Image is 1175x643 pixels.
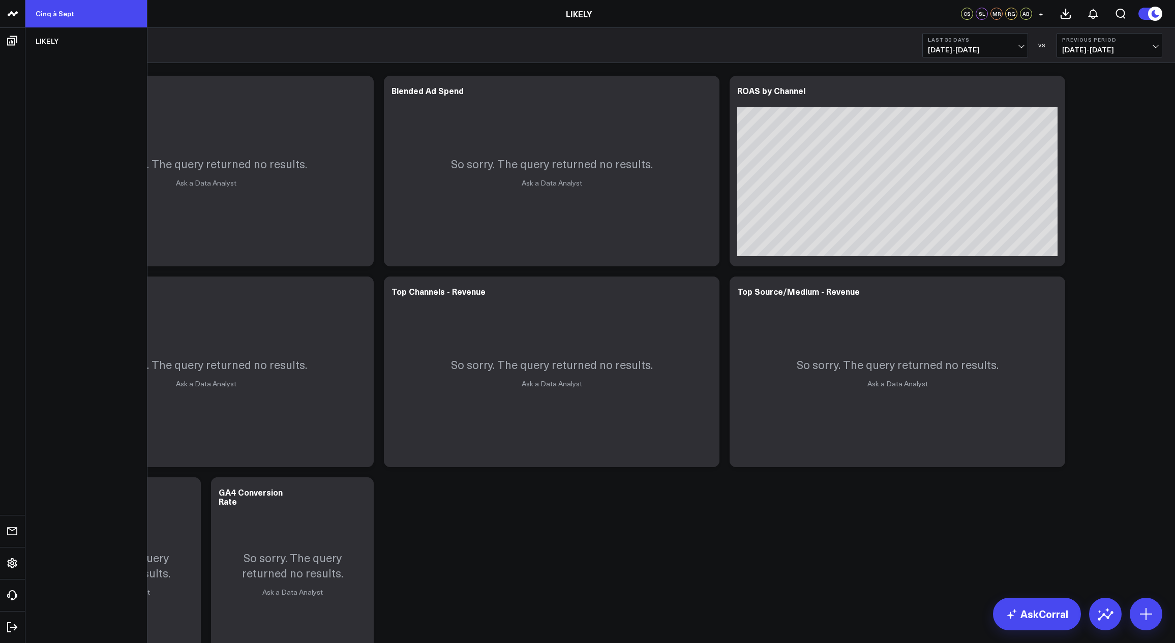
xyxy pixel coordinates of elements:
button: Previous Period[DATE]-[DATE] [1057,33,1162,57]
div: Top Channels - Revenue [391,286,486,297]
button: Last 30 Days[DATE]-[DATE] [922,33,1028,57]
a: LIKELY [25,27,147,55]
a: Ask a Data Analyst [867,379,928,388]
a: Ask a Data Analyst [522,379,582,388]
span: [DATE] - [DATE] [1062,46,1157,54]
span: + [1039,10,1043,17]
a: Ask a Data Analyst [262,587,323,597]
p: So sorry. The query returned no results. [221,550,364,580]
div: GA4 Conversion Rate [219,486,283,507]
div: MR [990,8,1003,20]
div: RG [1005,8,1017,20]
button: + [1035,8,1047,20]
a: Ask a Data Analyst [176,178,236,188]
a: Ask a Data Analyst [522,178,582,188]
p: So sorry. The query returned no results. [451,357,653,372]
div: ROAS by Channel [737,85,805,96]
div: Top Source/Medium - Revenue [737,286,860,297]
div: SL [976,8,988,20]
p: So sorry. The query returned no results. [451,156,653,171]
b: Last 30 Days [928,37,1022,43]
div: VS [1033,42,1051,48]
a: AskCorral [993,598,1081,630]
p: So sorry. The query returned no results. [105,156,307,171]
a: Ask a Data Analyst [176,379,236,388]
a: LIKELY [566,8,592,19]
div: Blended Ad Spend [391,85,464,96]
div: CS [961,8,973,20]
div: AB [1020,8,1032,20]
b: Previous Period [1062,37,1157,43]
span: [DATE] - [DATE] [928,46,1022,54]
p: So sorry. The query returned no results. [105,357,307,372]
p: So sorry. The query returned no results. [797,357,999,372]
